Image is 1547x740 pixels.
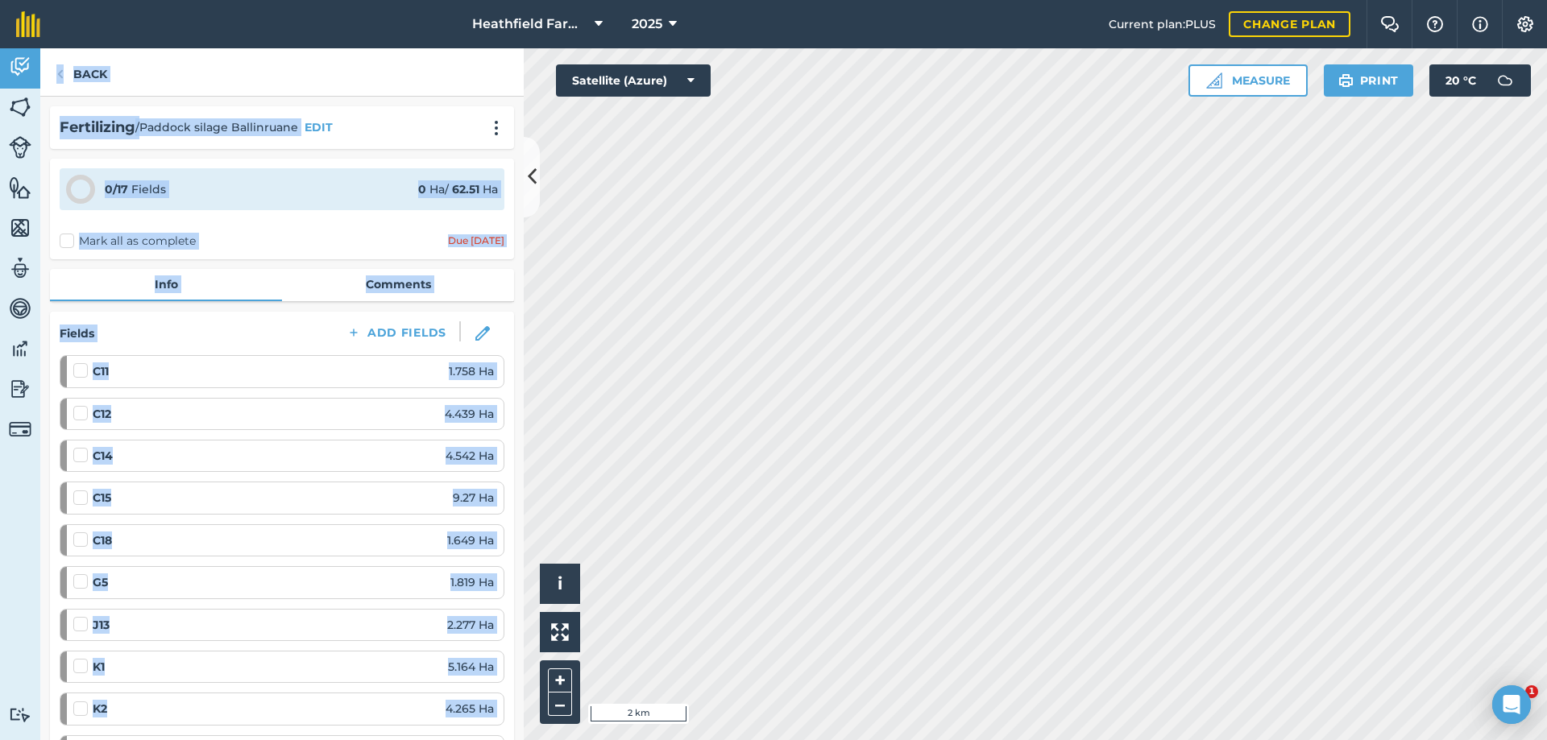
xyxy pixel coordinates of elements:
strong: C15 [93,489,111,506]
img: A question mark icon [1425,16,1445,32]
span: 1.758 Ha [449,362,494,380]
strong: C14 [93,447,113,465]
span: Heathfield Farm services. [472,14,588,34]
strong: C18 [93,531,112,549]
button: – [548,692,572,716]
img: svg+xml;base64,PD94bWwgdmVyc2lvbj0iMS4wIiBlbmNvZGluZz0idXRmLTgiPz4KPCEtLSBHZW5lcmF0b3I6IEFkb2JlIE... [9,256,31,280]
img: svg+xml;base64,PHN2ZyB4bWxucz0iaHR0cDovL3d3dy53My5vcmcvMjAwMC9zdmciIHdpZHRoPSIxNyIgaGVpZ2h0PSIxNy... [1472,14,1488,34]
span: 1.819 Ha [450,573,494,591]
strong: G5 [93,573,108,591]
div: Fields [105,180,166,198]
strong: 0 / 17 [105,182,128,196]
strong: C12 [93,405,111,423]
img: svg+xml;base64,PD94bWwgdmVyc2lvbj0iMS4wIiBlbmNvZGluZz0idXRmLTgiPz4KPCEtLSBHZW5lcmF0b3I6IEFkb2JlIE... [9,296,31,320]
img: svg+xml;base64,PHN2ZyB4bWxucz0iaHR0cDovL3d3dy53My5vcmcvMjAwMC9zdmciIHdpZHRoPSIyMCIgaGVpZ2h0PSIyNC... [487,120,506,136]
div: Due [DATE] [448,234,504,247]
h2: Fertilizing [60,116,135,139]
button: 20 °C [1429,64,1531,97]
strong: C11 [93,362,109,380]
img: svg+xml;base64,PD94bWwgdmVyc2lvbj0iMS4wIiBlbmNvZGluZz0idXRmLTgiPz4KPCEtLSBHZW5lcmF0b3I6IEFkb2JlIE... [9,377,31,401]
span: 4.439 Ha [445,405,494,423]
span: / Paddock silage Ballinruane [135,118,298,136]
h4: Fields [60,325,94,342]
span: 5.164 Ha [448,658,494,676]
button: Add Fields [334,321,459,344]
img: A cog icon [1516,16,1535,32]
button: EDIT [305,118,333,136]
img: svg+xml;base64,PD94bWwgdmVyc2lvbj0iMS4wIiBlbmNvZGluZz0idXRmLTgiPz4KPCEtLSBHZW5lcmF0b3I6IEFkb2JlIE... [9,136,31,159]
span: 1 [1525,685,1538,698]
span: 4.265 Ha [446,700,494,717]
img: Two speech bubbles overlapping with the left bubble in the forefront [1380,16,1400,32]
button: Print [1324,64,1414,97]
span: 9.27 Ha [453,489,494,506]
strong: K1 [93,658,105,676]
strong: K2 [93,700,107,717]
a: Change plan [1229,11,1350,37]
span: i [558,573,562,593]
img: svg+xml;base64,PHN2ZyB4bWxucz0iaHR0cDovL3d3dy53My5vcmcvMjAwMC9zdmciIHdpZHRoPSI1NiIgaGVpZ2h0PSI2MC... [9,176,31,200]
span: 1.649 Ha [447,531,494,549]
img: fieldmargin Logo [16,11,40,37]
strong: J13 [93,616,110,634]
img: Four arrows, one pointing top left, one top right, one bottom right and the last bottom left [551,623,569,641]
a: Comments [282,269,514,300]
span: Current plan : PLUS [1109,15,1216,33]
strong: 62.51 [452,182,479,196]
a: Back [40,48,123,96]
img: svg+xml;base64,PHN2ZyB4bWxucz0iaHR0cDovL3d3dy53My5vcmcvMjAwMC9zdmciIHdpZHRoPSI1NiIgaGVpZ2h0PSI2MC... [9,95,31,119]
img: svg+xml;base64,PD94bWwgdmVyc2lvbj0iMS4wIiBlbmNvZGluZz0idXRmLTgiPz4KPCEtLSBHZW5lcmF0b3I6IEFkb2JlIE... [9,707,31,722]
div: Ha / Ha [418,180,498,198]
span: 2025 [632,14,662,34]
img: Ruler icon [1206,72,1222,89]
button: Measure [1188,64,1308,97]
a: Info [50,269,282,300]
span: 20 ° C [1445,64,1476,97]
label: Mark all as complete [60,233,196,250]
button: Satellite (Azure) [556,64,711,97]
img: svg+xml;base64,PD94bWwgdmVyc2lvbj0iMS4wIiBlbmNvZGluZz0idXRmLTgiPz4KPCEtLSBHZW5lcmF0b3I6IEFkb2JlIE... [9,55,31,79]
img: svg+xml;base64,PHN2ZyB4bWxucz0iaHR0cDovL3d3dy53My5vcmcvMjAwMC9zdmciIHdpZHRoPSIxOSIgaGVpZ2h0PSIyNC... [1338,71,1354,90]
img: svg+xml;base64,PHN2ZyB4bWxucz0iaHR0cDovL3d3dy53My5vcmcvMjAwMC9zdmciIHdpZHRoPSI1NiIgaGVpZ2h0PSI2MC... [9,216,31,240]
button: i [540,564,580,604]
img: svg+xml;base64,PD94bWwgdmVyc2lvbj0iMS4wIiBlbmNvZGluZz0idXRmLTgiPz4KPCEtLSBHZW5lcmF0b3I6IEFkb2JlIE... [9,418,31,440]
div: Open Intercom Messenger [1492,685,1531,724]
button: + [548,668,572,692]
img: svg+xml;base64,PD94bWwgdmVyc2lvbj0iMS4wIiBlbmNvZGluZz0idXRmLTgiPz4KPCEtLSBHZW5lcmF0b3I6IEFkb2JlIE... [9,337,31,361]
strong: 0 [418,182,426,196]
img: svg+xml;base64,PD94bWwgdmVyc2lvbj0iMS4wIiBlbmNvZGluZz0idXRmLTgiPz4KPCEtLSBHZW5lcmF0b3I6IEFkb2JlIE... [1489,64,1521,97]
img: svg+xml;base64,PHN2ZyB4bWxucz0iaHR0cDovL3d3dy53My5vcmcvMjAwMC9zdmciIHdpZHRoPSI5IiBoZWlnaHQ9IjI0Ii... [56,64,64,84]
img: svg+xml;base64,PHN2ZyB3aWR0aD0iMTgiIGhlaWdodD0iMTgiIHZpZXdCb3g9IjAgMCAxOCAxOCIgZmlsbD0ibm9uZSIgeG... [475,326,490,341]
span: 2.277 Ha [447,616,494,634]
span: 4.542 Ha [446,447,494,465]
